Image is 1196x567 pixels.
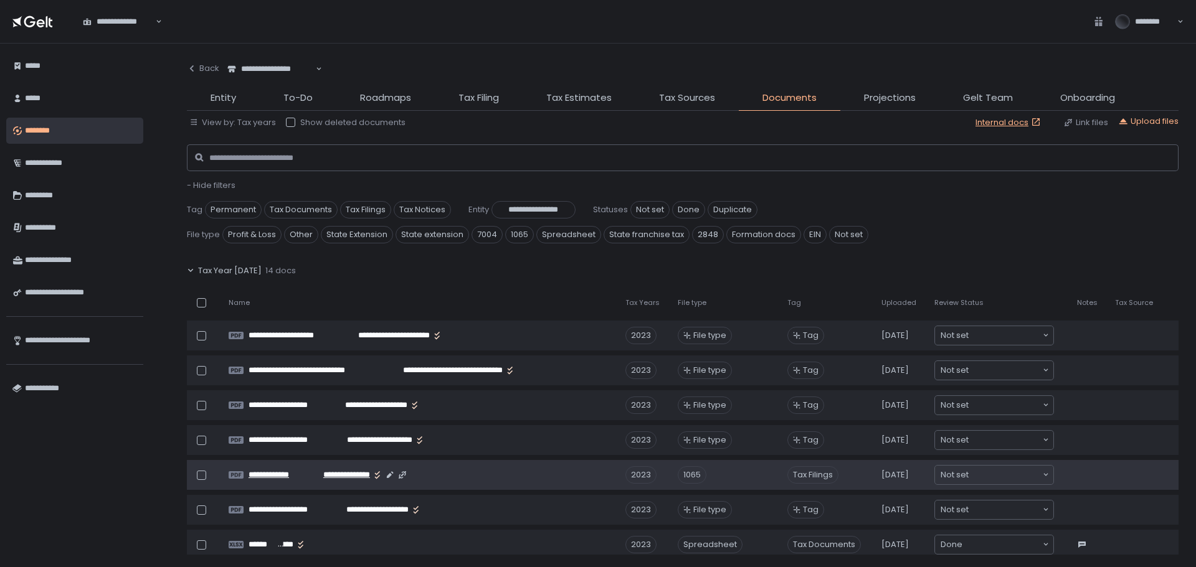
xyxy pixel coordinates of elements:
span: File type [693,504,726,515]
div: 2023 [625,536,657,553]
div: Spreadsheet [678,536,743,553]
span: Permanent [205,201,262,218]
div: Search for option [935,535,1053,554]
span: [DATE] [881,469,909,480]
span: [DATE] [881,365,909,376]
span: Tag [803,400,819,411]
span: State franchise tax [604,226,690,243]
span: Tax Source [1115,298,1153,307]
span: Entity [211,91,236,105]
span: 14 docs [265,265,296,276]
div: Back [187,63,219,74]
span: Tax Estimates [546,91,612,105]
button: - Hide filters [187,180,235,191]
span: Statuses [593,204,628,215]
div: 2023 [625,501,657,518]
span: Tax Year [DATE] [198,265,262,276]
button: Link files [1063,117,1108,128]
span: Tax Documents [264,201,338,218]
span: File type [693,365,726,376]
span: Not set [941,434,969,446]
div: 2023 [625,396,657,414]
div: 2023 [625,362,657,379]
div: Search for option [935,500,1053,519]
span: Duplicate [708,201,757,218]
span: Formation docs [726,226,801,243]
span: Tag [803,434,819,446]
button: View by: Tax years [189,117,276,128]
span: File type [678,298,706,307]
span: Not set [941,469,969,481]
span: Tax Sources [659,91,715,105]
span: File type [693,400,726,411]
span: Done [672,201,705,218]
span: - Hide filters [187,179,235,191]
span: Tax Documents [787,536,861,553]
span: Projections [864,91,916,105]
span: Tag [803,504,819,515]
span: Tax Years [625,298,660,307]
span: [DATE] [881,504,909,515]
span: EIN [804,226,827,243]
span: File type [693,434,726,446]
span: Profit & Loss [222,226,282,243]
span: [DATE] [881,539,909,550]
div: Search for option [75,9,162,35]
span: Documents [762,91,817,105]
button: Back [187,56,219,81]
span: Name [229,298,250,307]
span: State Extension [321,226,393,243]
div: Search for option [935,361,1053,380]
span: Roadmaps [360,91,411,105]
input: Search for option [969,469,1042,481]
span: [DATE] [881,330,909,341]
input: Search for option [969,399,1042,411]
input: Search for option [969,329,1042,342]
span: [DATE] [881,400,909,411]
div: 2023 [625,327,657,344]
a: Internal docs [975,117,1043,128]
span: Entity [468,204,489,215]
span: File type [187,229,220,240]
span: Tax Filings [787,466,838,484]
span: Done [941,538,962,551]
div: Search for option [935,326,1053,345]
span: 1065 [505,226,534,243]
span: State extension [396,226,469,243]
span: Review Status [934,298,984,307]
div: Search for option [935,396,1053,415]
span: Not set [941,364,969,377]
span: Other [284,226,318,243]
span: Gelt Team [963,91,1013,105]
div: 1065 [678,466,706,484]
span: Not set [829,226,868,243]
input: Search for option [969,364,1042,377]
span: [DATE] [881,434,909,446]
span: Not set [941,399,969,411]
span: File type [693,330,726,341]
input: Search for option [962,538,1042,551]
div: Search for option [219,56,322,82]
span: Tax Filings [340,201,391,218]
input: Search for option [969,504,1042,516]
span: Not set [941,504,969,516]
div: Search for option [935,431,1053,449]
div: 2023 [625,466,657,484]
span: Onboarding [1060,91,1115,105]
span: Not set [630,201,670,218]
div: Search for option [935,466,1053,484]
span: Not set [941,329,969,342]
input: Search for option [969,434,1042,446]
span: Tax Notices [394,201,451,218]
span: 7004 [472,226,503,243]
span: Tax Filing [458,91,499,105]
div: 2023 [625,431,657,449]
span: 2848 [692,226,724,243]
span: Spreadsheet [536,226,601,243]
span: Tag [803,330,819,341]
span: Notes [1077,298,1098,307]
span: Uploaded [881,298,916,307]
